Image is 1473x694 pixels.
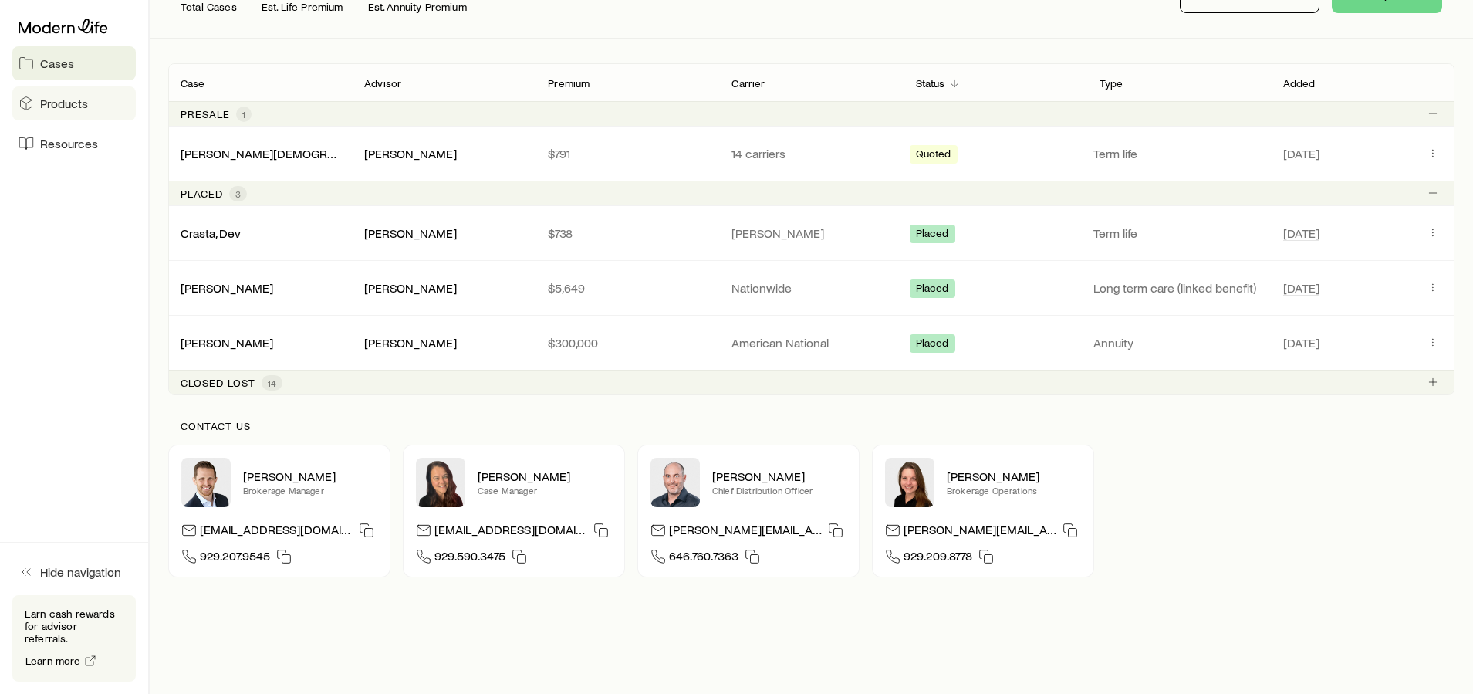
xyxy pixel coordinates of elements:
p: Advisor [364,77,401,90]
span: Resources [40,136,98,151]
p: Chief Distribution Officer [712,484,846,496]
span: [DATE] [1283,225,1319,241]
span: Placed [916,227,949,243]
a: Resources [12,127,136,161]
p: $738 [548,225,707,241]
p: Term life [1093,225,1265,241]
p: Added [1283,77,1316,90]
div: Earn cash rewards for advisor referrals.Learn more [12,595,136,682]
span: Placed [916,282,949,298]
p: Presale [181,108,230,120]
p: [EMAIL_ADDRESS][DOMAIN_NAME] [200,522,353,543]
p: Contact us [181,420,1442,432]
p: [PERSON_NAME] [478,469,612,484]
span: Placed [916,337,949,353]
p: Brokerage Manager [243,484,377,496]
p: Brokerage Operations [947,484,1081,496]
p: Case [181,77,205,90]
span: 1 [242,108,245,120]
a: Crasta, Dev [181,225,241,240]
a: Products [12,86,136,120]
p: [PERSON_NAME] [731,225,890,241]
p: Nationwide [731,280,890,296]
a: [PERSON_NAME][DEMOGRAPHIC_DATA] [181,146,399,161]
button: Hide navigation [12,555,136,589]
p: Earn cash rewards for advisor referrals. [25,608,123,645]
div: [PERSON_NAME] [364,225,457,242]
span: Learn more [25,655,81,666]
span: Products [40,96,88,111]
p: [PERSON_NAME] [947,469,1081,484]
div: [PERSON_NAME][DEMOGRAPHIC_DATA] [181,146,340,162]
div: [PERSON_NAME] [364,280,457,296]
span: [DATE] [1283,146,1319,161]
p: Annuity [1093,335,1265,350]
p: Status [916,77,945,90]
span: Hide navigation [40,564,121,580]
img: Ellen Wall [885,458,934,507]
span: Cases [40,56,74,71]
p: [PERSON_NAME][EMAIL_ADDRESS][DOMAIN_NAME] [904,522,1056,543]
p: Premium [548,77,590,90]
span: 929.207.9545 [200,548,270,569]
p: $791 [548,146,707,161]
p: Est. Life Premium [262,1,343,13]
span: [DATE] [1283,335,1319,350]
p: [PERSON_NAME] [243,469,377,484]
p: [PERSON_NAME][EMAIL_ADDRESS][DOMAIN_NAME] [669,522,822,543]
p: Total Cases [181,1,237,13]
img: Dan Pierson [650,458,700,507]
a: [PERSON_NAME] [181,280,273,295]
p: [EMAIL_ADDRESS][DOMAIN_NAME] [434,522,587,543]
p: Est. Annuity Premium [368,1,467,13]
p: $5,649 [548,280,707,296]
p: Case Manager [478,484,612,496]
span: 929.209.8778 [904,548,972,569]
p: Carrier [731,77,765,90]
div: [PERSON_NAME] [181,335,273,351]
img: Abby McGuigan [416,458,465,507]
img: Nick Weiler [181,458,231,507]
div: Crasta, Dev [181,225,241,242]
p: Placed [181,188,223,200]
p: Closed lost [181,377,255,389]
a: Cases [12,46,136,80]
div: [PERSON_NAME] [181,280,273,296]
p: American National [731,335,890,350]
a: [PERSON_NAME] [181,335,273,350]
p: 14 carriers [731,146,890,161]
span: 646.760.7363 [669,548,738,569]
p: [PERSON_NAME] [712,469,846,484]
span: 14 [268,377,276,389]
span: [DATE] [1283,280,1319,296]
p: $300,000 [548,335,707,350]
div: [PERSON_NAME] [364,146,457,162]
span: 929.590.3475 [434,548,505,569]
p: Type [1100,77,1123,90]
p: Long term care (linked benefit) [1093,280,1265,296]
div: [PERSON_NAME] [364,335,457,351]
span: Quoted [916,147,951,164]
div: Client cases [168,63,1454,395]
p: Term life [1093,146,1265,161]
span: 3 [235,188,241,200]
